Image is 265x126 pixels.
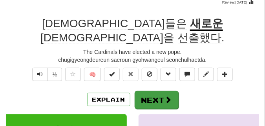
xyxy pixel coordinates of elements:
[40,31,174,44] span: [DEMOGRAPHIC_DATA]을
[87,93,130,106] button: Explain
[177,31,221,44] span: 선출했다
[161,68,176,81] button: Grammar (alt+g)
[179,68,195,81] button: Discuss sentence (alt+u)
[65,68,81,81] button: Favorite sentence (alt+f)
[31,68,62,85] div: Text-to-speech controls
[135,91,179,109] button: Next
[40,31,225,44] span: .
[217,68,233,81] button: Add to collection (alt+a)
[123,68,139,81] button: Reset to 0% Mastered (alt+r)
[6,56,259,64] div: chugigyeongdeureun saeroun gyohwangeul seonchulhaetda.
[84,68,101,81] button: 🧠
[6,48,259,56] div: The Cardinals have elected a new pope.
[42,17,187,30] span: [DEMOGRAPHIC_DATA]들은
[104,68,120,81] button: Set this sentence to 100% Mastered (alt+m)
[198,68,214,81] button: Edit sentence (alt+d)
[190,17,223,31] u: 새로운
[142,68,157,81] button: Ignore sentence (alt+i)
[32,68,48,81] button: Play sentence audio (ctl+space)
[48,68,62,81] button: ½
